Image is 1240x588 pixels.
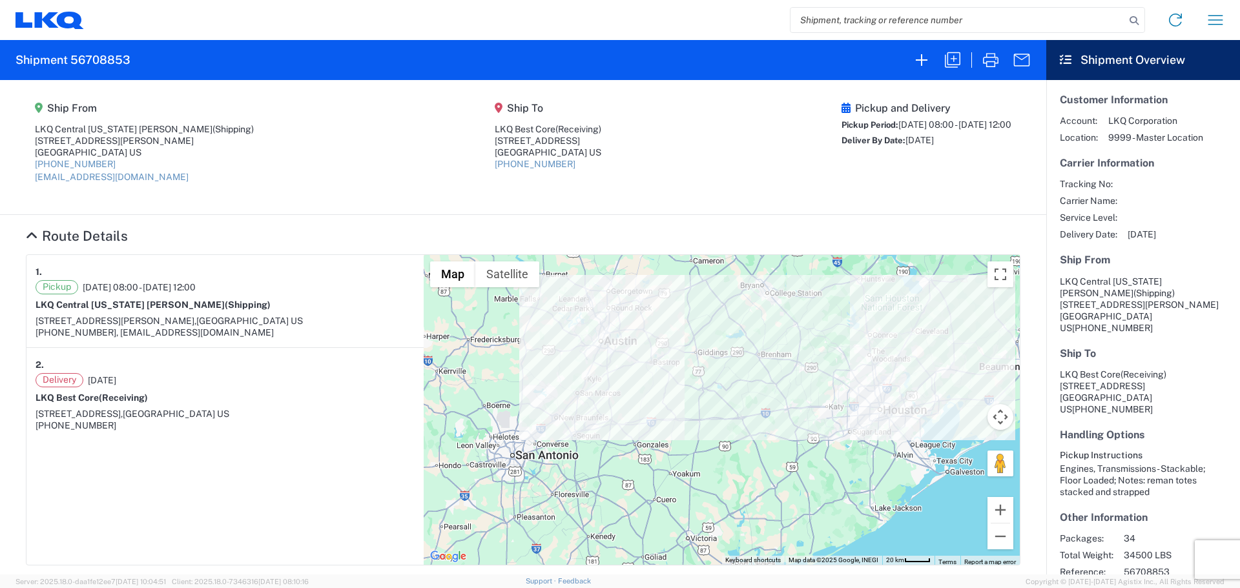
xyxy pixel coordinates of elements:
[35,135,254,147] div: [STREET_ADDRESS][PERSON_NAME]
[1060,212,1117,223] span: Service Level:
[35,123,254,135] div: LKQ Central [US_STATE] [PERSON_NAME]
[1026,576,1224,587] span: Copyright © [DATE]-[DATE] Agistix Inc., All Rights Reserved
[842,120,898,130] span: Pickup Period:
[36,327,415,338] div: [PHONE_NUMBER], [EMAIL_ADDRESS][DOMAIN_NAME]
[1124,566,1234,578] span: 56708853
[495,102,601,114] h5: Ship To
[196,316,303,326] span: [GEOGRAPHIC_DATA] US
[427,548,470,565] a: Open this area in Google Maps (opens a new window)
[987,497,1013,523] button: Zoom in
[1108,115,1203,127] span: LKQ Corporation
[36,357,44,373] strong: 2.
[1060,566,1113,578] span: Reference:
[1060,549,1113,561] span: Total Weight:
[495,123,601,135] div: LKQ Best Core
[225,299,271,310] span: (Shipping)
[1072,404,1153,414] span: [PHONE_NUMBER]
[36,392,148,403] strong: LKQ Best Core
[898,119,1011,130] span: [DATE] 08:00 - [DATE] 12:00
[1060,254,1226,266] h5: Ship From
[116,578,166,585] span: [DATE] 10:04:51
[1060,195,1117,207] span: Carrier Name:
[88,374,116,386] span: [DATE]
[36,299,271,310] strong: LKQ Central [US_STATE] [PERSON_NAME]
[35,159,116,169] a: [PHONE_NUMBER]
[36,373,83,387] span: Delivery
[36,280,78,294] span: Pickup
[526,577,558,585] a: Support
[172,578,309,585] span: Client: 2025.18.0-7346316
[99,392,148,403] span: (Receiving)
[1060,532,1113,544] span: Packages:
[842,102,1011,114] h5: Pickup and Delivery
[1060,157,1226,169] h5: Carrier Information
[212,124,254,134] span: (Shipping)
[1124,532,1234,544] span: 34
[1060,178,1117,190] span: Tracking No:
[886,556,904,563] span: 20 km
[15,52,130,68] h2: Shipment 56708853
[1060,299,1219,310] span: [STREET_ADDRESS][PERSON_NAME]
[35,147,254,158] div: [GEOGRAPHIC_DATA] US
[1060,276,1226,334] address: [GEOGRAPHIC_DATA] US
[987,261,1013,287] button: Toggle fullscreen view
[123,409,229,419] span: [GEOGRAPHIC_DATA] US
[1072,323,1153,333] span: [PHONE_NUMBER]
[1060,369,1226,415] address: [GEOGRAPHIC_DATA] US
[789,556,878,563] span: Map data ©2025 Google, INEGI
[1046,40,1240,80] header: Shipment Overview
[1124,549,1234,561] span: 34500 LBS
[427,548,470,565] img: Google
[36,316,196,326] span: [STREET_ADDRESS][PERSON_NAME],
[1060,94,1226,106] h5: Customer Information
[35,172,189,182] a: [EMAIL_ADDRESS][DOMAIN_NAME]
[495,147,601,158] div: [GEOGRAPHIC_DATA] US
[964,558,1016,565] a: Report a map error
[1060,450,1226,461] h6: Pickup Instructions
[258,578,309,585] span: [DATE] 08:10:16
[475,261,539,287] button: Show satellite imagery
[987,523,1013,549] button: Zoom out
[1060,115,1098,127] span: Account:
[987,404,1013,430] button: Map camera controls
[1121,369,1166,380] span: (Receiving)
[495,135,601,147] div: [STREET_ADDRESS]
[1060,347,1226,360] h5: Ship To
[26,228,128,244] a: Hide Details
[555,124,601,134] span: (Receiving)
[1060,276,1162,298] span: LKQ Central [US_STATE] [PERSON_NAME]
[36,420,415,431] div: [PHONE_NUMBER]
[36,409,123,419] span: [STREET_ADDRESS],
[842,136,905,145] span: Deliver By Date:
[1060,369,1166,391] span: LKQ Best Core [STREET_ADDRESS]
[1133,288,1175,298] span: (Shipping)
[36,264,42,280] strong: 1.
[83,281,196,293] span: [DATE] 08:00 - [DATE] 12:00
[1060,132,1098,143] span: Location:
[1060,228,1117,240] span: Delivery Date:
[1060,463,1226,498] div: Engines, Transmissions - Stackable; Floor Loaded; Notes: reman totes stacked and strapped
[1128,228,1156,240] span: [DATE]
[1108,132,1203,143] span: 9999 - Master Location
[1060,511,1226,523] h5: Other Information
[15,578,166,585] span: Server: 2025.18.0-daa1fe12ee7
[495,159,575,169] a: [PHONE_NUMBER]
[882,556,935,565] button: Map Scale: 20 km per 37 pixels
[35,102,254,114] h5: Ship From
[905,135,934,145] span: [DATE]
[558,577,591,585] a: Feedback
[938,558,956,565] a: Terms
[1060,429,1226,441] h5: Handling Options
[430,261,475,287] button: Show street map
[725,556,781,565] button: Keyboard shortcuts
[987,451,1013,476] button: Drag Pegman onto the map to open Street View
[790,8,1125,32] input: Shipment, tracking or reference number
